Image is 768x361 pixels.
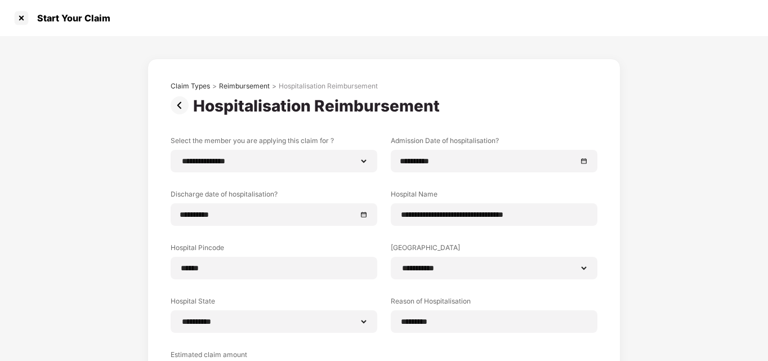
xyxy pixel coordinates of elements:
label: Discharge date of hospitalisation? [171,189,377,203]
div: Reimbursement [219,82,270,91]
div: > [272,82,276,91]
label: Hospital State [171,296,377,310]
label: Admission Date of hospitalisation? [391,136,597,150]
div: Claim Types [171,82,210,91]
img: svg+xml;base64,PHN2ZyBpZD0iUHJldi0zMngzMiIgeG1sbnM9Imh0dHA6Ly93d3cudzMub3JnLzIwMDAvc3ZnIiB3aWR0aD... [171,96,193,114]
div: Start Your Claim [30,12,110,24]
label: Hospital Name [391,189,597,203]
label: Reason of Hospitalisation [391,296,597,310]
label: Hospital Pincode [171,243,377,257]
div: Hospitalisation Reimbursement [193,96,444,115]
div: Hospitalisation Reimbursement [279,82,378,91]
div: > [212,82,217,91]
label: [GEOGRAPHIC_DATA] [391,243,597,257]
label: Select the member you are applying this claim for ? [171,136,377,150]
